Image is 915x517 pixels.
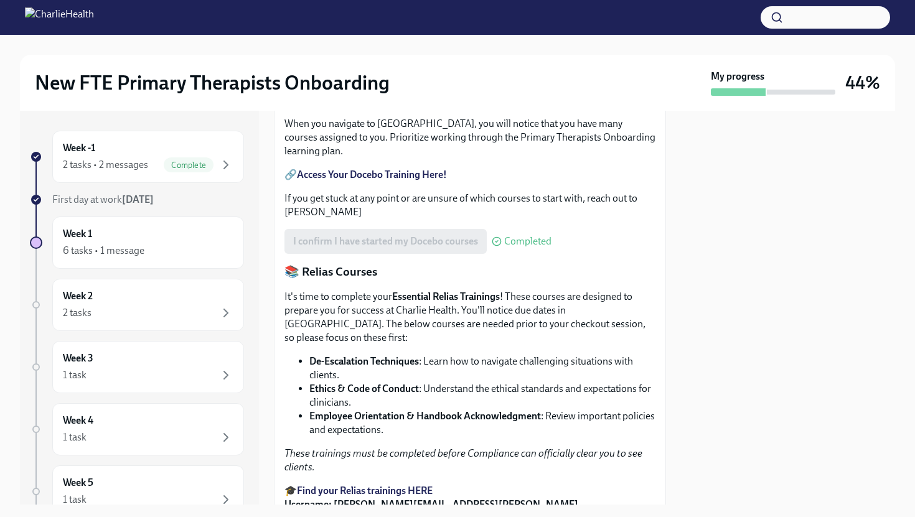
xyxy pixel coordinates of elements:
div: 1 task [63,431,87,444]
h6: Week 2 [63,289,93,303]
strong: Ethics & Code of Conduct [309,383,419,394]
p: It's time to complete your ! These courses are designed to prepare you for success at Charlie Hea... [284,290,655,345]
li: : Understand the ethical standards and expectations for clinicians. [309,382,655,409]
h6: Week 5 [63,476,93,490]
p: If you get stuck at any point or are unsure of which courses to start with, reach out to [PERSON_... [284,192,655,219]
a: Find your Relias trainings HERE [297,485,433,496]
h2: New FTE Primary Therapists Onboarding [35,70,390,95]
p: 📚 Relias Courses [284,264,655,280]
span: Complete [164,161,213,170]
a: Week 22 tasks [30,279,244,331]
p: 🔗 [284,168,655,182]
em: These trainings must be completed before Compliance can officially clear you to see clients. [284,447,642,473]
a: Week 41 task [30,403,244,455]
a: Week 31 task [30,341,244,393]
div: 1 task [63,493,87,506]
strong: Essential Relias Trainings [392,291,500,302]
strong: De-Escalation Techniques [309,355,419,367]
h3: 44% [845,72,880,94]
div: 2 tasks • 2 messages [63,158,148,172]
img: CharlieHealth [25,7,94,27]
p: When you navigate to [GEOGRAPHIC_DATA], you will notice that you have many courses assigned to yo... [284,117,655,158]
strong: [DATE] [122,193,154,205]
strong: Employee Orientation & Handbook Acknowledgment [309,410,541,422]
a: Access Your Docebo Training Here! [297,169,447,180]
a: Week -12 tasks • 2 messagesComplete [30,131,244,183]
a: Week 16 tasks • 1 message [30,217,244,269]
div: 1 task [63,368,87,382]
a: First day at work[DATE] [30,193,244,207]
li: : Review important policies and expectations. [309,409,655,437]
h6: Week 3 [63,352,93,365]
div: 6 tasks • 1 message [63,244,144,258]
h6: Week 4 [63,414,93,427]
span: First day at work [52,193,154,205]
h6: Week 1 [63,227,92,241]
span: Completed [504,236,551,246]
div: 2 tasks [63,306,91,320]
h6: Week -1 [63,141,95,155]
li: : Learn how to navigate challenging situations with clients. [309,355,655,382]
strong: My progress [711,70,764,83]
